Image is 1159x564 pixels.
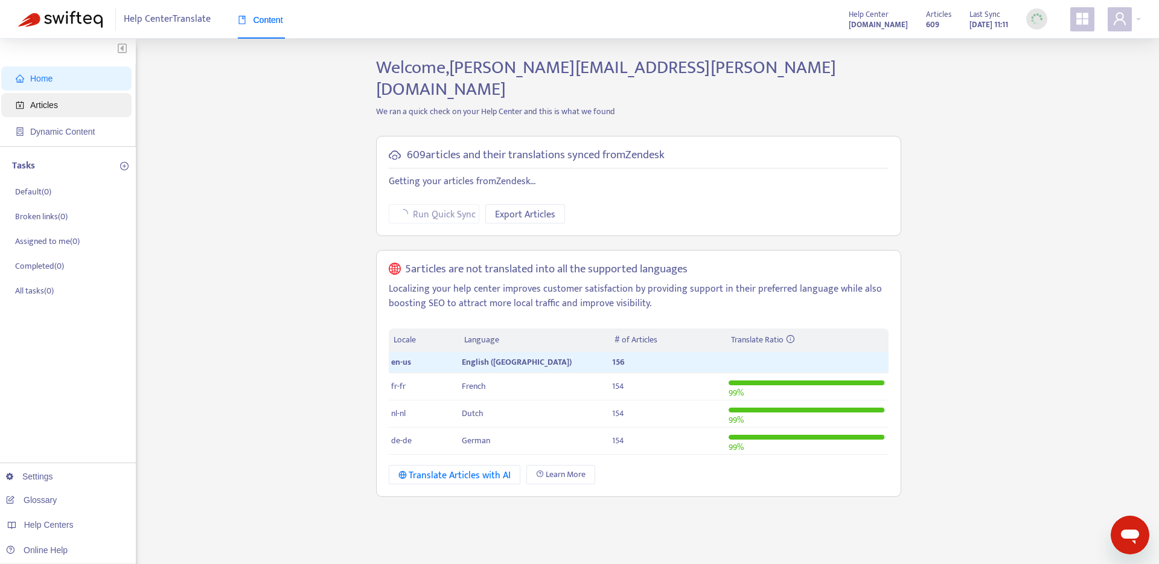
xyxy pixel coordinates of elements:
[495,207,555,222] span: Export Articles
[391,406,406,420] span: nl-nl
[24,520,74,530] span: Help Centers
[6,545,68,555] a: Online Help
[18,11,103,28] img: Swifteq
[612,379,624,393] span: 154
[124,8,211,31] span: Help Center Translate
[30,74,53,83] span: Home
[16,74,24,83] span: home
[6,495,57,505] a: Glossary
[389,149,401,161] span: cloud-sync
[462,406,484,420] span: Dutch
[729,440,744,454] span: 99 %
[238,16,246,24] span: book
[391,434,412,447] span: de-de
[367,105,910,118] p: We ran a quick check on your Help Center and this is what we found
[462,379,486,393] span: French
[462,434,490,447] span: German
[1029,11,1044,27] img: sync_loading.0b5143dde30e3a21642e.gif
[389,263,401,277] span: global
[389,175,889,189] p: Getting your articles from Zendesk ...
[459,328,609,352] th: Language
[389,204,479,223] button: Run Quick Sync
[546,468,586,481] span: Learn More
[612,355,625,369] span: 156
[15,260,64,272] p: Completed ( 0 )
[391,355,411,369] span: en-us
[12,159,35,173] p: Tasks
[462,355,572,369] span: English ([GEOGRAPHIC_DATA])
[407,149,665,162] h5: 609 articles and their translations synced from Zendesk
[238,15,283,25] span: Content
[731,333,883,347] div: Translate Ratio
[6,472,53,481] a: Settings
[729,413,744,427] span: 99 %
[969,8,1000,21] span: Last Sync
[15,235,80,248] p: Assigned to me ( 0 )
[389,282,889,311] p: Localizing your help center improves customer satisfaction by providing support in their preferre...
[729,386,744,400] span: 99 %
[15,284,54,297] p: All tasks ( 0 )
[398,468,511,483] div: Translate Articles with AI
[926,18,939,31] strong: 609
[969,18,1008,31] strong: [DATE] 11:11
[15,185,51,198] p: Default ( 0 )
[610,328,726,352] th: # of Articles
[16,101,24,109] span: account-book
[30,127,95,136] span: Dynamic Content
[405,263,688,277] h5: 5 articles are not translated into all the supported languages
[120,162,129,170] span: plus-circle
[15,210,68,223] p: Broken links ( 0 )
[389,465,521,484] button: Translate Articles with AI
[16,127,24,136] span: container
[612,406,624,420] span: 154
[413,207,476,222] span: Run Quick Sync
[926,8,951,21] span: Articles
[376,53,836,104] span: Welcome, [PERSON_NAME][EMAIL_ADDRESS][PERSON_NAME][DOMAIN_NAME]
[389,328,460,352] th: Locale
[398,208,409,219] span: loading
[849,8,889,21] span: Help Center
[1111,516,1149,554] iframe: Button to launch messaging window
[30,100,58,110] span: Articles
[612,434,624,447] span: 154
[1075,11,1090,26] span: appstore
[849,18,908,31] a: [DOMAIN_NAME]
[391,379,406,393] span: fr-fr
[1113,11,1127,26] span: user
[526,465,595,484] a: Learn More
[485,204,565,223] button: Export Articles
